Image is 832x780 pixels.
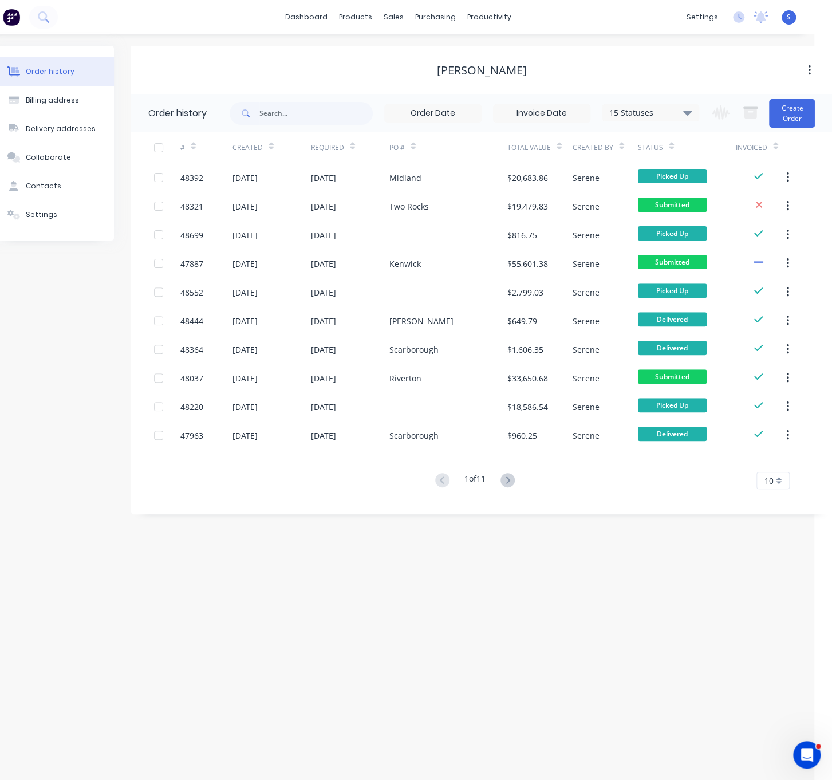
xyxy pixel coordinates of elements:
[26,124,96,134] div: Delivery addresses
[232,200,258,212] div: [DATE]
[638,398,707,412] span: Picked Up
[311,132,389,163] div: Required
[311,258,336,270] div: [DATE]
[180,430,203,442] div: 47963
[573,229,600,241] div: Serene
[389,315,454,327] div: [PERSON_NAME]
[573,372,600,384] div: Serene
[409,9,462,26] div: purchasing
[769,99,815,128] button: Create Order
[638,169,707,183] span: Picked Up
[311,286,336,298] div: [DATE]
[180,172,203,184] div: 48392
[26,95,79,105] div: Billing address
[378,9,409,26] div: sales
[180,143,185,153] div: #
[573,401,600,413] div: Serene
[311,344,336,356] div: [DATE]
[573,258,600,270] div: Serene
[638,198,707,212] span: Submitted
[507,258,548,270] div: $55,601.38
[638,427,707,441] span: Delivered
[389,344,439,356] div: Scarborough
[573,344,600,356] div: Serene
[573,315,600,327] div: Serene
[389,372,421,384] div: Riverton
[311,143,344,153] div: Required
[311,315,336,327] div: [DATE]
[736,143,767,153] div: Invoiced
[507,315,537,327] div: $649.79
[638,283,707,298] span: Picked Up
[764,475,773,487] span: 10
[232,286,258,298] div: [DATE]
[232,143,263,153] div: Created
[26,181,61,191] div: Contacts
[638,312,707,326] span: Delivered
[573,132,638,163] div: Created By
[437,64,527,77] div: [PERSON_NAME]
[259,102,373,125] input: Search...
[180,200,203,212] div: 48321
[389,132,507,163] div: PO #
[232,315,258,327] div: [DATE]
[507,372,548,384] div: $33,650.68
[26,66,74,77] div: Order history
[638,369,707,384] span: Submitted
[333,9,378,26] div: products
[462,9,517,26] div: productivity
[573,200,600,212] div: Serene
[507,229,537,241] div: $816.75
[389,258,421,270] div: Kenwick
[311,430,336,442] div: [DATE]
[232,430,258,442] div: [DATE]
[232,344,258,356] div: [DATE]
[638,132,736,163] div: Status
[180,401,203,413] div: 48220
[638,143,663,153] div: Status
[573,430,600,442] div: Serene
[180,372,203,384] div: 48037
[232,401,258,413] div: [DATE]
[389,143,405,153] div: PO #
[638,255,707,269] span: Submitted
[232,172,258,184] div: [DATE]
[385,105,481,122] input: Order Date
[736,132,788,163] div: Invoiced
[389,172,421,184] div: Midland
[507,200,548,212] div: $19,479.83
[793,741,821,769] iframe: Intercom live chat
[507,172,548,184] div: $20,683.86
[638,341,707,355] span: Delivered
[494,105,590,122] input: Invoice Date
[573,172,600,184] div: Serene
[311,172,336,184] div: [DATE]
[573,286,600,298] div: Serene
[389,430,439,442] div: Scarborough
[389,200,429,212] div: Two Rocks
[279,9,333,26] a: dashboard
[180,229,203,241] div: 48699
[232,258,258,270] div: [DATE]
[311,401,336,413] div: [DATE]
[180,132,232,163] div: #
[26,152,71,163] div: Collaborate
[507,344,543,356] div: $1,606.35
[148,107,207,120] div: Order history
[507,401,548,413] div: $18,586.54
[638,226,707,241] span: Picked Up
[232,229,258,241] div: [DATE]
[573,143,613,153] div: Created By
[311,372,336,384] div: [DATE]
[180,258,203,270] div: 47887
[311,229,336,241] div: [DATE]
[787,12,791,22] span: S
[232,372,258,384] div: [DATE]
[180,315,203,327] div: 48444
[26,210,57,220] div: Settings
[3,9,20,26] img: Factory
[507,143,551,153] div: Total Value
[311,200,336,212] div: [DATE]
[507,430,537,442] div: $960.25
[602,107,699,119] div: 15 Statuses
